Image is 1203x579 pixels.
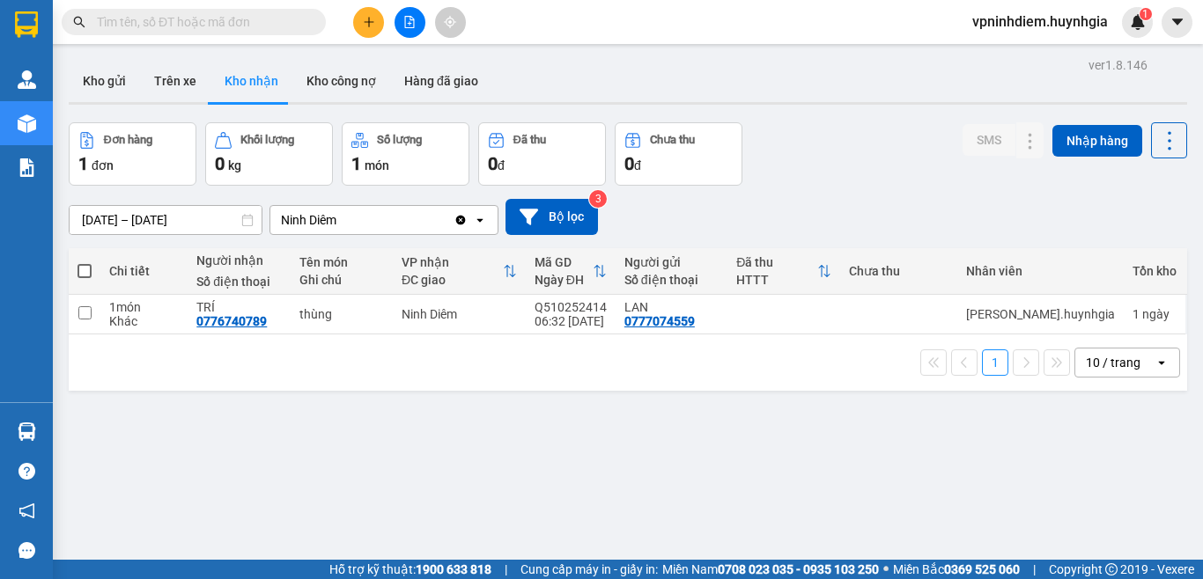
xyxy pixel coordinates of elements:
[299,273,384,287] div: Ghi chú
[1142,307,1170,321] span: ngày
[140,60,210,102] button: Trên xe
[18,542,35,559] span: message
[342,122,469,186] button: Số lượng1món
[624,255,719,269] div: Người gửi
[615,122,742,186] button: Chưa thu0đ
[444,16,456,28] span: aim
[454,213,468,227] svg: Clear value
[196,253,282,268] div: Người nhận
[1140,8,1152,20] sup: 1
[727,248,839,295] th: Toggle SortBy
[92,158,114,172] span: đơn
[535,300,607,314] div: Q510252414
[982,349,1008,376] button: 1
[1133,264,1177,278] div: Tồn kho
[18,502,35,519] span: notification
[329,560,491,579] span: Hỗ trợ kỹ thuật:
[363,16,375,28] span: plus
[662,560,879,579] span: Miền Nam
[624,314,695,328] div: 0777074559
[473,213,487,227] svg: open
[196,300,282,314] div: TRÍ
[299,307,384,321] div: thùng
[73,16,85,28] span: search
[513,134,546,146] div: Đã thu
[488,153,498,174] span: 0
[1033,560,1036,579] span: |
[299,255,384,269] div: Tên món
[535,255,593,269] div: Mã GD
[377,134,422,146] div: Số lượng
[520,560,658,579] span: Cung cấp máy in - giấy in:
[966,307,1115,321] div: nguyen.huynhgia
[402,273,503,287] div: ĐC giao
[1142,8,1148,20] span: 1
[435,7,466,38] button: aim
[883,566,889,573] span: ⚪️
[69,122,196,186] button: Đơn hàng1đơn
[70,206,262,234] input: Select a date range.
[18,70,36,89] img: warehouse-icon
[338,211,340,229] input: Selected Ninh Diêm.
[1052,125,1142,157] button: Nhập hàng
[109,264,179,278] div: Chi tiết
[944,562,1020,576] strong: 0369 525 060
[393,248,526,295] th: Toggle SortBy
[402,255,503,269] div: VP nhận
[634,158,641,172] span: đ
[69,60,140,102] button: Kho gửi
[849,264,948,278] div: Chưa thu
[215,153,225,174] span: 0
[535,273,593,287] div: Ngày ĐH
[624,300,719,314] div: LAN
[281,211,336,229] div: Ninh Diêm
[535,314,607,328] div: 06:32 [DATE]
[18,422,36,441] img: warehouse-icon
[353,7,384,38] button: plus
[589,190,607,208] sup: 3
[402,307,517,321] div: Ninh Diêm
[196,275,282,289] div: Số điện thoại
[505,560,507,579] span: |
[1133,307,1177,321] div: 1
[893,560,1020,579] span: Miền Bắc
[15,11,38,38] img: logo-vxr
[1086,354,1140,371] div: 10 / trang
[18,158,36,177] img: solution-icon
[1130,14,1146,30] img: icon-new-feature
[498,158,505,172] span: đ
[365,158,389,172] span: món
[18,463,35,480] span: question-circle
[718,562,879,576] strong: 0708 023 035 - 0935 103 250
[624,273,719,287] div: Số điện thoại
[109,300,179,314] div: 1 món
[966,264,1115,278] div: Nhân viên
[351,153,361,174] span: 1
[109,314,179,328] div: Khác
[196,314,267,328] div: 0776740789
[205,122,333,186] button: Khối lượng0kg
[1162,7,1192,38] button: caret-down
[1170,14,1185,30] span: caret-down
[526,248,616,295] th: Toggle SortBy
[650,134,695,146] div: Chưa thu
[97,12,305,32] input: Tìm tên, số ĐT hoặc mã đơn
[78,153,88,174] span: 1
[1089,55,1148,75] div: ver 1.8.146
[292,60,390,102] button: Kho công nợ
[228,158,241,172] span: kg
[506,199,598,235] button: Bộ lọc
[736,255,816,269] div: Đã thu
[478,122,606,186] button: Đã thu0đ
[958,11,1122,33] span: vpninhdiem.huynhgia
[1105,563,1118,575] span: copyright
[403,16,416,28] span: file-add
[395,7,425,38] button: file-add
[390,60,492,102] button: Hàng đã giao
[104,134,152,146] div: Đơn hàng
[963,124,1015,156] button: SMS
[240,134,294,146] div: Khối lượng
[736,273,816,287] div: HTTT
[1155,355,1169,370] svg: open
[624,153,634,174] span: 0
